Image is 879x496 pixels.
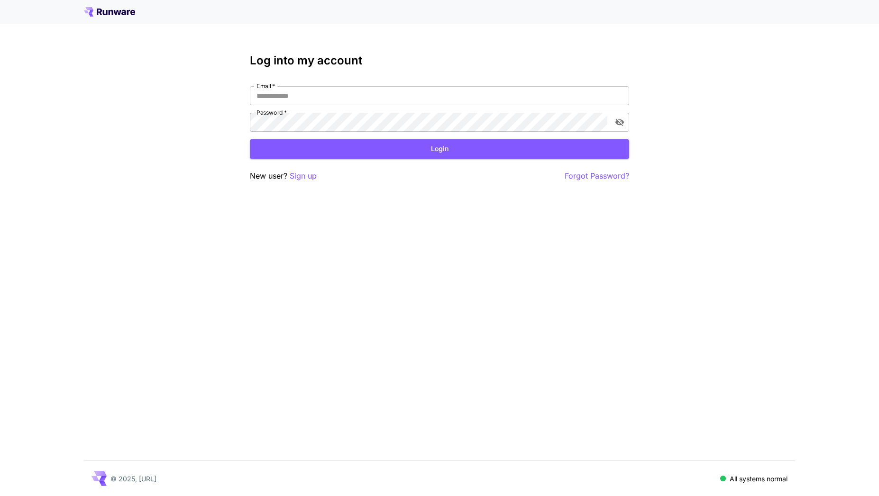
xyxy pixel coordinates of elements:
[730,474,787,484] p: All systems normal
[110,474,156,484] p: © 2025, [URL]
[611,114,628,131] button: toggle password visibility
[290,170,317,182] button: Sign up
[256,108,287,117] label: Password
[250,54,629,67] h3: Log into my account
[250,170,317,182] p: New user?
[565,170,629,182] button: Forgot Password?
[256,82,275,90] label: Email
[250,139,629,159] button: Login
